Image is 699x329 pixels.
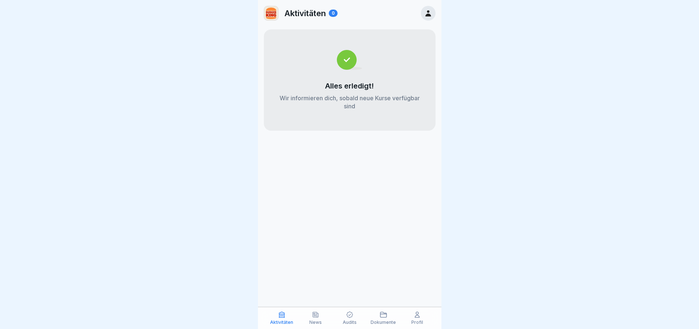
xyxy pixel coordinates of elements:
[329,10,338,17] div: 0
[270,320,293,325] p: Aktivitäten
[278,94,421,110] p: Wir informieren dich, sobald neue Kurse verfügbar sind
[411,320,423,325] p: Profil
[343,320,357,325] p: Audits
[325,82,374,90] p: Alles erledigt!
[284,8,326,18] p: Aktivitäten
[264,6,278,20] img: w2f18lwxr3adf3talrpwf6id.png
[371,320,396,325] p: Dokumente
[309,320,322,325] p: News
[337,50,362,70] img: completed.svg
